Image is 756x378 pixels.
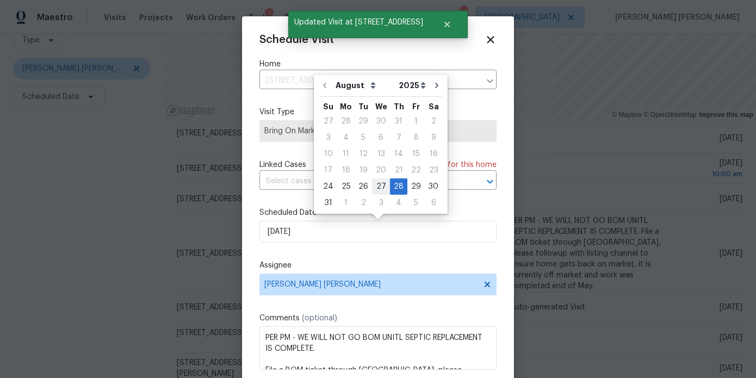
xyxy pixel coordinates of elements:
div: Sun Aug 24 2025 [319,178,337,195]
input: Enter in an address [259,72,480,89]
div: Sat Aug 23 2025 [425,162,442,178]
div: Wed Aug 20 2025 [372,162,390,178]
div: 12 [355,146,372,162]
div: Tue Jul 29 2025 [355,113,372,129]
div: Tue Sep 02 2025 [355,195,372,211]
select: Year [396,77,429,94]
span: Schedule Visit [259,34,334,45]
div: Sun Aug 31 2025 [319,195,337,211]
div: 31 [319,195,337,210]
div: 6 [425,195,442,210]
div: Thu Aug 28 2025 [390,178,407,195]
div: 14 [390,146,407,162]
div: 31 [390,114,407,129]
div: 30 [372,114,390,129]
div: Fri Sep 05 2025 [407,195,425,211]
div: Mon Sep 01 2025 [337,195,355,211]
div: 18 [337,163,355,178]
div: Sat Sep 06 2025 [425,195,442,211]
div: 4 [337,130,355,145]
button: Close [429,14,465,35]
div: Wed Sep 03 2025 [372,195,390,211]
abbr: Monday [340,103,352,110]
div: 15 [407,146,425,162]
div: Tue Aug 19 2025 [355,162,372,178]
label: Comments [259,313,497,324]
div: Fri Aug 29 2025 [407,178,425,195]
div: Thu Aug 21 2025 [390,162,407,178]
div: Fri Aug 15 2025 [407,146,425,162]
input: Select cases [259,173,466,190]
label: Home [259,59,497,70]
label: Scheduled Date [259,207,497,218]
abbr: Friday [412,103,420,110]
div: 19 [355,163,372,178]
div: Fri Aug 01 2025 [407,113,425,129]
span: (optional) [302,314,337,322]
div: 30 [425,179,442,194]
div: Thu Sep 04 2025 [390,195,407,211]
div: 29 [407,179,425,194]
div: 9 [425,130,442,145]
div: Sat Aug 09 2025 [425,129,442,146]
div: Thu Jul 31 2025 [390,113,407,129]
div: 7 [390,130,407,145]
div: 10 [319,146,337,162]
div: Sun Jul 27 2025 [319,113,337,129]
button: Go to previous month [317,75,333,96]
div: 3 [372,195,390,210]
div: Sat Aug 02 2025 [425,113,442,129]
div: Sun Aug 17 2025 [319,162,337,178]
div: Mon Aug 18 2025 [337,162,355,178]
div: 23 [425,163,442,178]
div: 1 [407,114,425,129]
div: 28 [337,114,355,129]
abbr: Thursday [394,103,404,110]
div: Sun Aug 10 2025 [319,146,337,162]
textarea: PER PM - WE WILL NOT GO BOM UNITL SEPTIC REPLACEMENT IS COMPLETE. File a BOM ticket through [GEOG... [259,326,497,370]
div: Wed Jul 30 2025 [372,113,390,129]
div: Sun Aug 03 2025 [319,129,337,146]
div: Thu Aug 07 2025 [390,129,407,146]
span: Bring On Market (BOM) [264,126,492,137]
div: 4 [390,195,407,210]
span: Close [485,34,497,46]
div: Thu Aug 14 2025 [390,146,407,162]
div: 1 [337,195,355,210]
div: 17 [319,163,337,178]
abbr: Saturday [429,103,439,110]
div: Wed Aug 27 2025 [372,178,390,195]
div: Fri Aug 22 2025 [407,162,425,178]
div: 16 [425,146,442,162]
button: Open [482,174,498,189]
div: Mon Aug 11 2025 [337,146,355,162]
div: 5 [407,195,425,210]
input: M/D/YYYY [259,221,497,243]
div: Wed Aug 06 2025 [372,129,390,146]
label: Visit Type [259,107,497,117]
div: Sat Aug 16 2025 [425,146,442,162]
div: Tue Aug 26 2025 [355,178,372,195]
div: 11 [337,146,355,162]
div: 25 [337,179,355,194]
div: Wed Aug 13 2025 [372,146,390,162]
div: Mon Jul 28 2025 [337,113,355,129]
div: Mon Aug 04 2025 [337,129,355,146]
div: 29 [355,114,372,129]
span: Updated Visit at [STREET_ADDRESS] [288,11,429,34]
div: 21 [390,163,407,178]
div: 2 [425,114,442,129]
div: Mon Aug 25 2025 [337,178,355,195]
div: 3 [319,130,337,145]
div: Tue Aug 05 2025 [355,129,372,146]
abbr: Wednesday [375,103,387,110]
div: 28 [390,179,407,194]
div: 13 [372,146,390,162]
label: Assignee [259,260,497,271]
span: [PERSON_NAME] [PERSON_NAME] [264,280,478,289]
div: 6 [372,130,390,145]
abbr: Sunday [323,103,333,110]
div: Sat Aug 30 2025 [425,178,442,195]
div: 26 [355,179,372,194]
span: Linked Cases [259,159,306,170]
